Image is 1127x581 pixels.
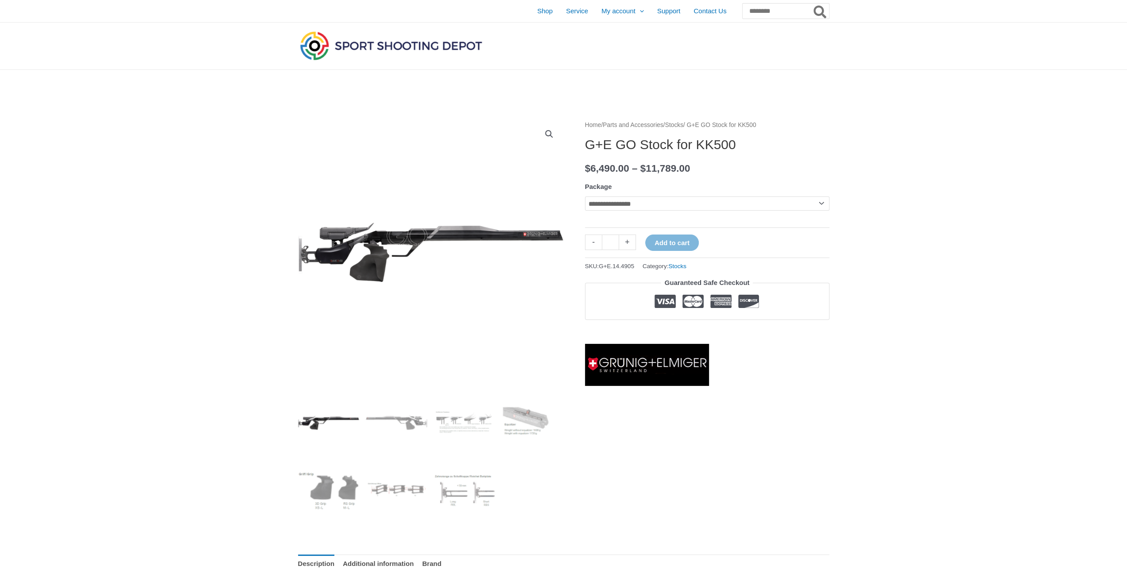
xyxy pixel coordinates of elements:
[434,460,496,521] img: G+E GO Stock for KK500 - Image 7
[343,554,414,573] a: Additional information
[585,119,829,131] nav: Breadcrumb
[298,392,360,453] img: G+E GO Stock for KK500
[602,235,619,250] input: Product quantity
[668,263,686,269] a: Stocks
[298,460,360,521] img: G+E GO Stock for KK500 - Image 5
[643,261,686,272] span: Category:
[366,392,427,453] img: G+E GO Stock for KK500 - Image 2
[366,460,427,521] img: G+E GO Stock for KK500 - Image 6
[502,392,564,453] img: G+E GO Stock for KK500 - Image 4
[585,261,634,272] span: SKU:
[298,554,335,573] a: Description
[812,4,829,19] button: Search
[619,235,636,250] a: +
[422,554,441,573] a: Brand
[599,263,634,269] span: G+E.14.4905
[434,392,496,453] img: G+E GO Stock for KK500 - Image 3
[665,122,683,128] a: Stocks
[585,235,602,250] a: -
[298,29,484,62] img: Sport Shooting Depot
[603,122,663,128] a: Parts and Accessories
[585,163,629,174] bdi: 6,490.00
[632,163,638,174] span: –
[661,277,753,289] legend: Guaranteed Safe Checkout
[585,327,829,337] iframe: Customer reviews powered by Trustpilot
[640,163,690,174] bdi: 11,789.00
[541,126,557,142] a: View full-screen image gallery
[585,163,591,174] span: $
[585,122,601,128] a: Home
[585,183,612,190] label: Package
[585,344,709,386] a: Grünig and Elmiger
[640,163,646,174] span: $
[645,235,699,251] button: Add to cart
[585,137,829,153] h1: G+E GO Stock for KK500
